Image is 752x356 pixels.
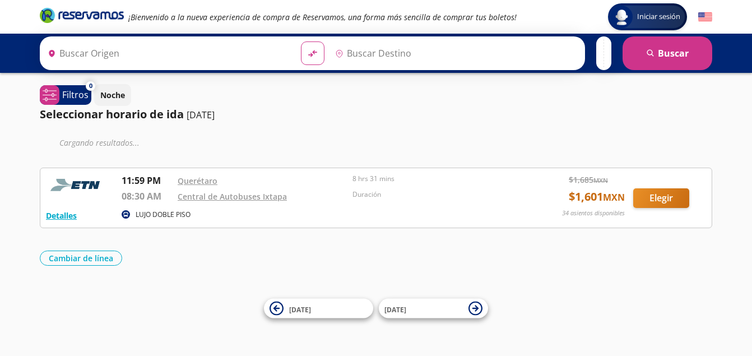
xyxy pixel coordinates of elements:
i: Brand Logo [40,7,124,24]
p: Duración [352,189,522,200]
span: $ 1,685 [569,174,608,186]
button: Elegir [633,188,689,208]
span: 0 [89,81,92,91]
a: Brand Logo [40,7,124,27]
img: RESERVAMOS [46,174,108,196]
button: English [698,10,712,24]
p: Filtros [62,88,89,101]
span: Iniciar sesión [633,11,685,22]
span: [DATE] [289,304,311,314]
button: Buscar [623,36,712,70]
p: 34 asientos disponibles [562,209,625,218]
p: 8 hrs 31 mins [352,174,522,184]
input: Buscar Origen [43,39,292,67]
p: LUJO DOBLE PISO [136,210,191,220]
p: 08:30 AM [122,189,172,203]
input: Buscar Destino [331,39,579,67]
button: Noche [94,84,131,106]
button: [DATE] [264,299,373,318]
em: ¡Bienvenido a la nueva experiencia de compra de Reservamos, una forma más sencilla de comprar tus... [128,12,517,22]
button: Detalles [46,210,77,221]
a: Central de Autobuses Ixtapa [178,191,287,202]
p: Noche [100,89,125,101]
small: MXN [603,191,625,204]
button: [DATE] [379,299,488,318]
span: $ 1,601 [569,188,625,205]
button: Cambiar de línea [40,251,122,266]
em: Cargando resultados ... [59,137,140,148]
span: [DATE] [384,304,406,314]
p: [DATE] [187,108,215,122]
small: MXN [593,176,608,184]
button: 0Filtros [40,85,91,105]
p: Seleccionar horario de ida [40,106,184,123]
p: 11:59 PM [122,174,172,187]
a: Querétaro [178,175,217,186]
